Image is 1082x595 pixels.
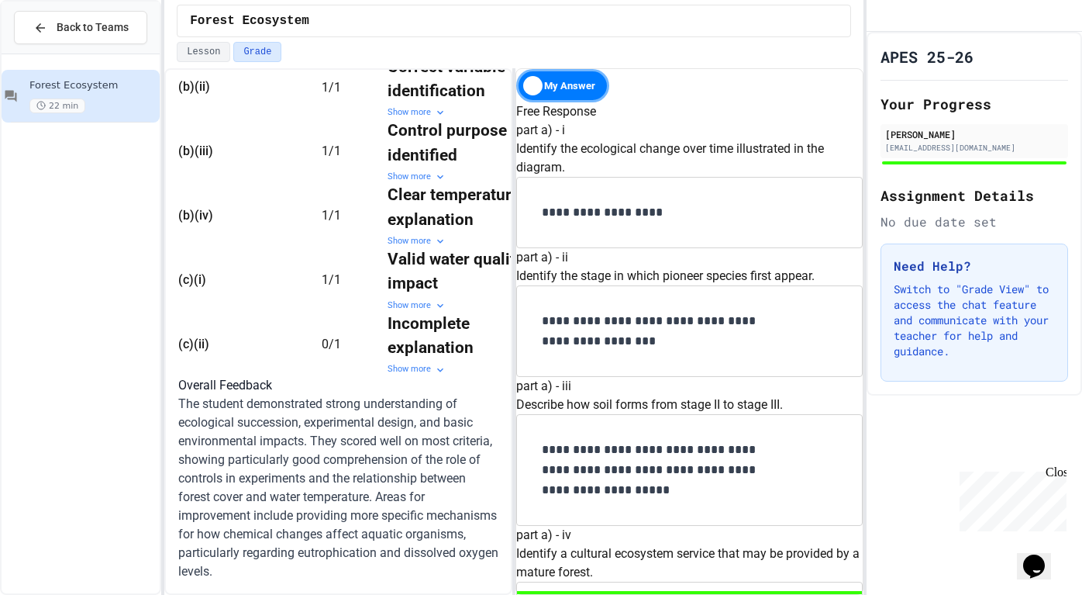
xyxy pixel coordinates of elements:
[516,140,863,177] p: Identify the ecological change over time illustrated in the diagram.
[885,127,1063,141] div: [PERSON_NAME]
[178,271,295,289] div: (c)(i)
[880,185,1068,206] h2: Assignment Details
[329,272,341,287] span: / 1
[516,267,863,285] p: Identify the stage in which pioneer species first appear.
[329,79,341,94] span: / 1
[1017,533,1066,579] iframe: chat widget
[57,19,129,36] span: Back to Teams
[953,465,1066,531] iframe: chat widget
[880,213,1068,231] div: No due date set
[388,171,527,184] div: Show more
[516,545,863,582] p: Identify a cultural ecosystem service that may be provided by a mature forest.
[880,46,973,67] h1: APES 25-26
[178,206,295,225] div: (b)(iv)
[388,185,524,228] strong: Clear temperature explanation
[14,11,147,44] button: Back to Teams
[388,363,527,376] div: Show more
[233,42,281,62] button: Grade
[322,337,329,351] span: 0
[388,314,474,357] strong: Incomplete explanation
[29,99,85,113] span: 22 min
[388,106,527,119] div: Show more
[178,376,498,395] h6: Overall Feedback
[322,272,329,287] span: 1
[388,57,509,100] strong: Correct variable identification
[516,396,863,414] p: Describe how soil forms from stage II to stage III.
[885,142,1063,154] div: [EMAIL_ADDRESS][DOMAIN_NAME]
[329,337,341,351] span: / 1
[894,257,1055,275] h3: Need Help?
[322,144,329,158] span: 1
[894,282,1055,359] p: Switch to "Grade View" to access the chat feature and communicate with your teacher for help and ...
[388,235,527,248] div: Show more
[178,142,295,161] div: (b)(iii)
[6,6,107,99] div: Chat with us now!Close
[388,299,527,313] div: Show more
[178,395,498,581] p: The student demonstrated strong understanding of ecological succession, experimental design, and ...
[880,93,1068,115] h2: Your Progress
[329,144,341,158] span: / 1
[178,78,295,96] div: (b)(ii)
[516,377,863,396] h6: part a) - iii
[516,102,863,121] h6: Free Response
[322,79,329,94] span: 1
[388,121,511,164] strong: Control purpose identified
[29,79,157,92] span: Forest Ecosystem
[178,335,295,354] div: (c)(ii)
[322,208,329,223] span: 1
[190,12,309,30] span: Forest Ecosystem
[329,208,341,223] span: / 1
[177,42,230,62] button: Lesson
[516,526,863,545] h6: part a) - iv
[388,250,527,292] strong: Valid water quality impact
[516,121,863,140] h6: part a) - i
[516,248,863,267] h6: part a) - ii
